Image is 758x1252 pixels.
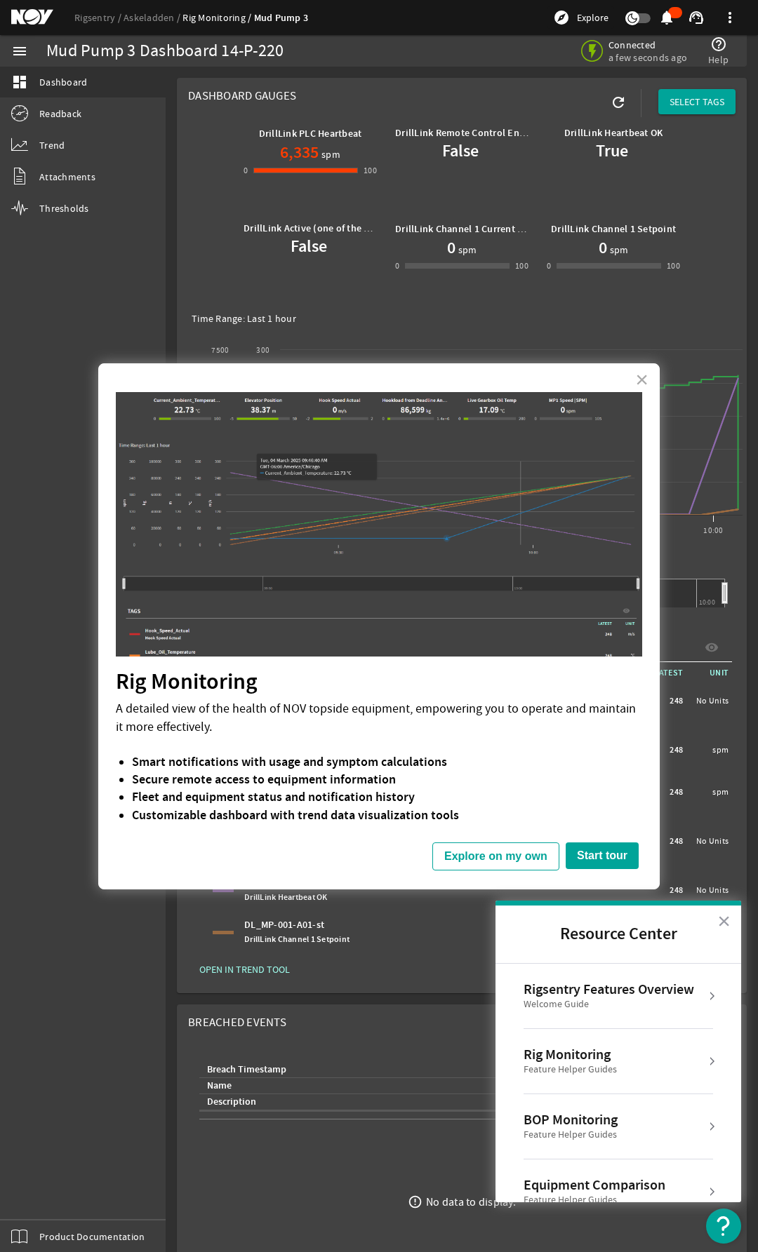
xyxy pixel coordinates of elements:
div: Equipment Comparison [524,1176,665,1193]
div: Rig Monitoring [524,1046,617,1063]
text: 300 [256,345,270,356]
b: DrillLink Remote Control Enabled (From Cyberbase) [395,126,625,140]
span: 248 [670,743,683,757]
div: No data to display. [426,1195,516,1209]
mat-icon: dashboard [11,74,28,90]
span: spm [319,147,340,161]
div: Feature Helper Guides [524,1128,618,1142]
mat-icon: explore [553,9,570,26]
b: DrillLink Active (one of the channels are active) [244,222,451,235]
div: 100 [515,259,528,273]
mat-icon: refresh [610,94,627,111]
strong: Rig Monitoring [116,666,258,696]
div: Welcome Guide [524,997,694,1011]
span: UNIT [690,666,732,680]
div: 100 [364,163,377,177]
mat-icon: support_agent [688,9,705,26]
span: Thresholds [39,201,89,215]
span: a few seconds ago [609,51,687,64]
div: DL_MP-001-A01-st [244,918,420,946]
div: 0 [547,259,551,273]
strong: Smart notifications with usage and symptom calculations [132,753,447,770]
div: Breach Timestamp [207,1062,286,1077]
button: Close [717,910,731,932]
a: Rig Monitoring [182,11,253,24]
span: SELECT TAGS [670,95,724,109]
span: spm [712,785,729,799]
div: Feature Helper Guides [524,1193,665,1207]
b: DrillLink Channel 1 Setpoint [551,222,676,236]
span: OPEN IN TREND TOOL [199,962,290,976]
span: Connected [609,39,687,51]
b: DrillLink Channel 1 Current value [395,222,541,236]
mat-icon: error_outline [408,1194,423,1209]
div: Mud Pump 3 Dashboard 14-P-220 [46,44,284,58]
span: No Units [696,694,729,708]
div: Resource Center [496,901,741,1202]
a: Rigsentry [74,11,124,24]
span: Explore [577,11,609,25]
span: 248 [670,785,683,799]
span: Product Documentation [39,1230,145,1244]
span: Readback [39,107,81,121]
a: Askeladden [124,11,182,24]
div: Description [207,1094,256,1110]
span: spm [712,743,729,757]
button: Open Resource Center [706,1209,741,1244]
span: No Units [696,834,729,848]
p: A detailed view of the health of NOV topside equipment, empowering you to operate and maintain it... [116,700,642,735]
div: 100 [667,259,680,273]
span: Dashboard [39,75,87,89]
strong: Secure remote access to equipment information [132,771,396,788]
span: Help [708,53,729,67]
div: Feature Helper Guides [524,1063,617,1077]
span: Attachments [39,170,95,184]
h2: Resource Center [496,906,741,963]
div: BOP Monitoring [524,1111,618,1128]
div: 0 [244,163,248,177]
span: 248 [670,834,683,848]
h1: 6,335 [280,141,319,163]
button: Explore on my own [432,842,559,870]
div: Rigsentry Features Overview [524,981,694,997]
span: spm [456,243,477,257]
div: Time Range: Last 1 hour [192,311,732,325]
button: Close [635,368,649,391]
b: DrillLink PLC Heartbeat [259,127,362,140]
span: 248 [670,883,683,897]
a: Mud Pump 3 [254,11,309,25]
span: LATEST [655,667,691,678]
button: Start tour [566,842,639,869]
h1: 0 [447,236,456,259]
div: 0 [395,259,399,273]
mat-icon: notifications [658,9,675,26]
h1: 0 [599,236,607,259]
span: 248 [670,694,683,708]
strong: Fleet and equipment status and notification history [132,788,415,805]
div: DL_MP-000-D01-st [244,876,420,904]
mat-icon: help_outline [710,36,727,53]
span: DrillLink Heartbeat OK [244,891,328,903]
span: Trend [39,138,65,152]
span: Dashboard Gauges [188,88,296,103]
mat-icon: menu [11,43,28,60]
b: False [442,140,479,162]
div: Name [207,1078,232,1093]
b: True [596,140,628,162]
text: 10:00 [703,525,723,536]
span: No Units [696,883,729,897]
b: False [291,235,327,257]
text: 7500 [211,345,229,356]
span: spm [607,243,629,257]
span: Breached Events [188,1015,286,1030]
span: DrillLink Channel 1 Setpoint [244,934,350,945]
b: DrillLink Heartbeat OK [564,126,663,140]
strong: Customizable dashboard with trend data visualization tools [132,807,459,823]
svg: Chart title [188,329,750,546]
